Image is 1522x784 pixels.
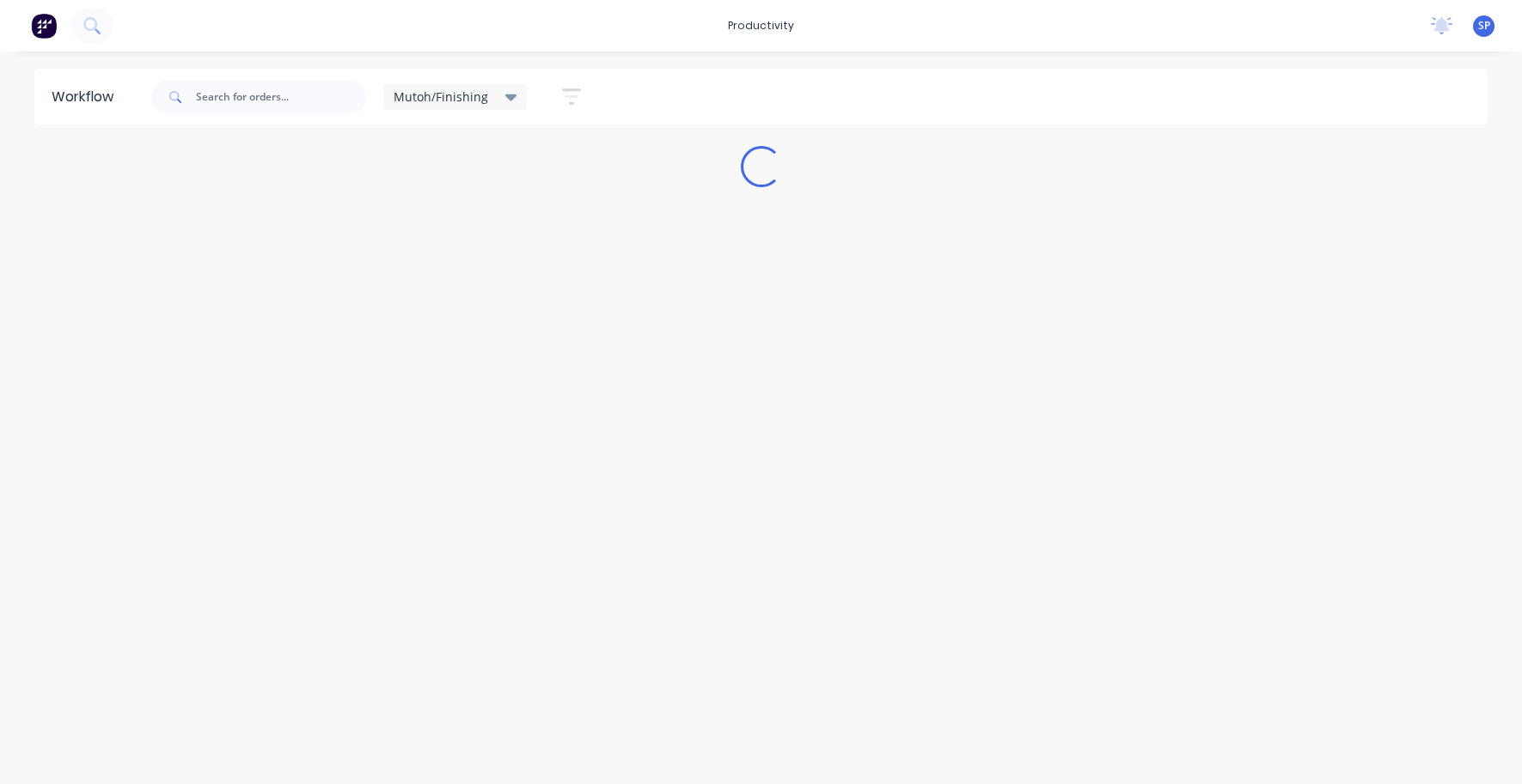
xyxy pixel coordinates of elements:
div: Workflow [52,87,122,107]
img: Factory [31,13,57,39]
span: SP [1478,18,1490,33]
div: productivity [719,13,803,39]
span: Mutoh/Finishing [394,88,488,106]
input: Search for orders... [196,80,366,114]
